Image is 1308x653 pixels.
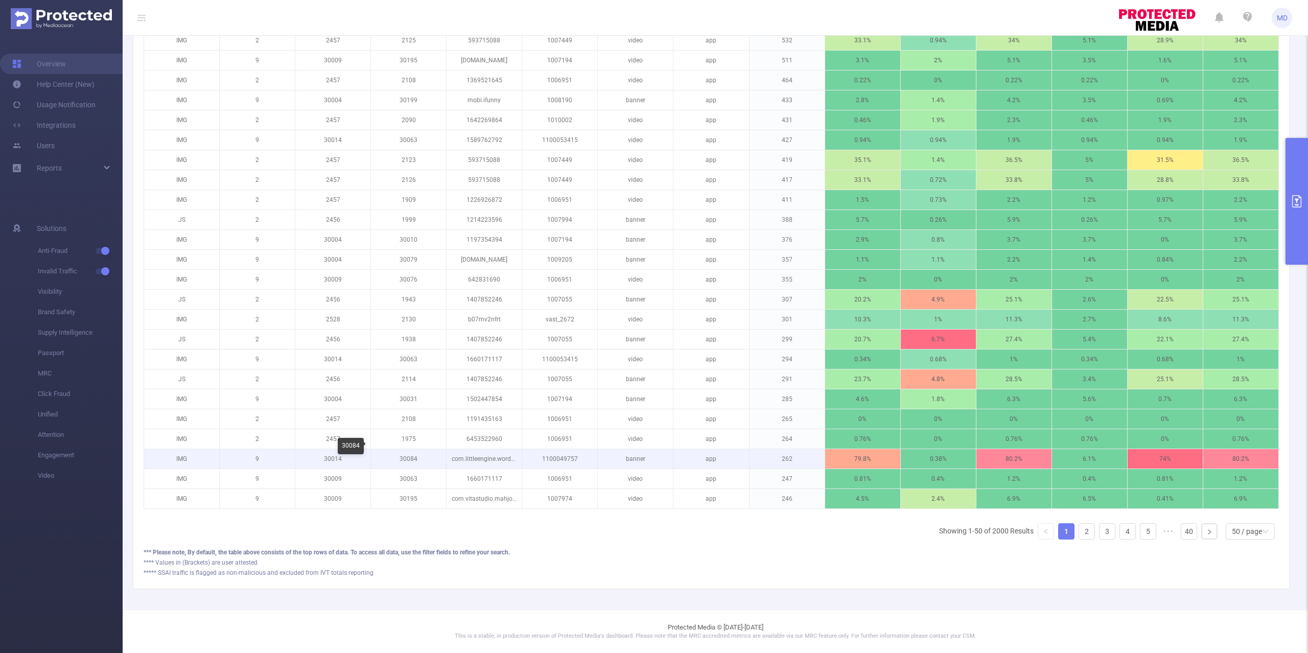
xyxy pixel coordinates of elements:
p: 28.8% [1128,170,1203,190]
p: 2.3% [976,110,1052,130]
p: 5% [1052,150,1127,170]
p: 28.9% [1128,31,1203,50]
p: 1214223596 [447,210,522,229]
p: 5.4% [1052,330,1127,349]
p: 301 [750,310,825,329]
p: 2 [220,31,295,50]
p: 0.94% [901,130,976,150]
p: 2 [220,71,295,90]
p: 3.1% [825,51,900,70]
span: ••• [1160,523,1177,540]
span: Passport [38,343,123,363]
i: icon: down [1263,528,1269,535]
p: 2123 [371,150,446,170]
span: Invalid Traffic [38,261,123,282]
li: 40 [1181,523,1197,540]
p: app [673,90,749,110]
li: 1 [1058,523,1075,540]
p: 2.2% [976,190,1052,209]
p: 2 [220,330,295,349]
p: app [673,190,749,209]
li: 3 [1099,523,1115,540]
p: 30076 [371,270,446,289]
p: IMG [144,130,219,150]
p: banner [598,230,673,249]
span: Engagement [38,445,123,465]
p: 2.6% [1052,290,1127,309]
p: 30195 [371,51,446,70]
p: app [673,270,749,289]
p: video [598,150,673,170]
p: 0% [1128,270,1203,289]
p: IMG [144,110,219,130]
p: 2457 [295,31,370,50]
p: 1.4% [1052,250,1127,269]
p: 3.5% [1052,51,1127,70]
p: [DOMAIN_NAME] [447,51,522,70]
p: 35.1% [825,150,900,170]
span: Brand Safety [38,302,123,322]
p: app [673,110,749,130]
p: 1589762792 [447,130,522,150]
p: 1007449 [522,170,597,190]
p: 3.7% [976,230,1052,249]
i: icon: left [1043,528,1049,534]
p: 1007194 [522,230,597,249]
p: video [598,190,673,209]
p: 2108 [371,71,446,90]
p: 2% [1052,270,1127,289]
p: app [673,310,749,329]
p: 0.22% [976,71,1052,90]
a: Users [12,135,55,156]
p: 1007055 [522,290,597,309]
p: JS [144,290,219,309]
p: JS [144,369,219,389]
p: 1999 [371,210,446,229]
p: 2125 [371,31,446,50]
p: IMG [144,190,219,209]
p: banner [598,90,673,110]
p: IMG [144,31,219,50]
p: 0.46% [1052,110,1127,130]
i: icon: right [1206,529,1212,535]
p: mobi.ifunny [447,90,522,110]
p: 0.26% [1052,210,1127,229]
p: video [598,31,673,50]
p: 2.2% [1203,190,1278,209]
p: 0.26% [901,210,976,229]
p: 4.2% [976,90,1052,110]
p: video [598,310,673,329]
p: 2456 [295,330,370,349]
a: 1 [1059,524,1074,539]
p: IMG [144,270,219,289]
p: 2% [976,270,1052,289]
a: 4 [1120,524,1135,539]
p: 2 [220,190,295,209]
p: 9 [220,349,295,369]
p: 431 [750,110,825,130]
p: 1909 [371,190,446,209]
p: 2% [901,51,976,70]
p: 376 [750,230,825,249]
p: IMG [144,349,219,369]
p: 427 [750,130,825,150]
p: IMG [144,51,219,70]
p: 2456 [295,210,370,229]
span: Visibility [38,282,123,302]
p: 2 [220,310,295,329]
a: Reports [37,158,62,178]
p: 6.7% [901,330,976,349]
p: 419 [750,150,825,170]
p: IMG [144,230,219,249]
p: IMG [144,71,219,90]
p: 593715088 [447,150,522,170]
p: 9 [220,130,295,150]
p: 1007449 [522,31,597,50]
p: 2% [825,270,900,289]
p: 1642269864 [447,110,522,130]
p: 0.46% [825,110,900,130]
p: 30063 [371,130,446,150]
p: 30004 [295,90,370,110]
p: app [673,130,749,150]
p: 0% [1128,71,1203,90]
